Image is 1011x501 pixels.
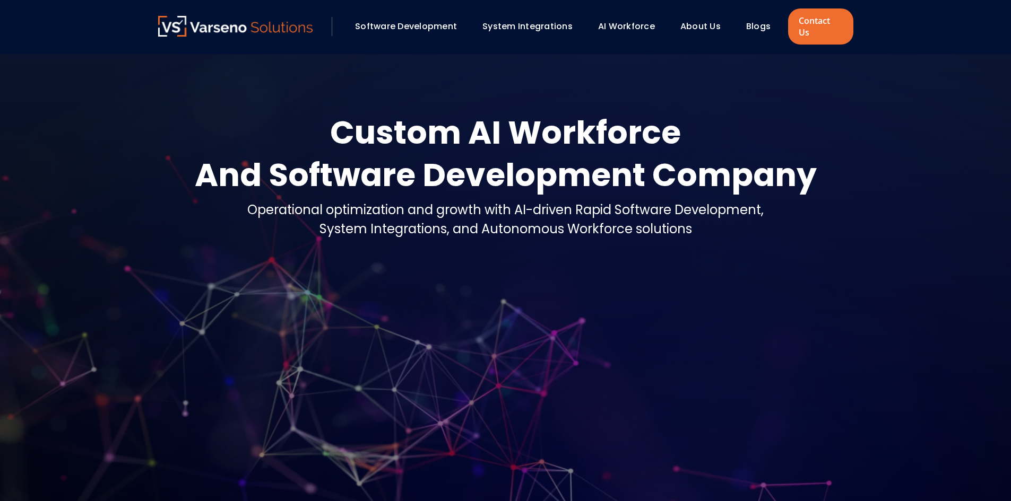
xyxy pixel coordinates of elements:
[477,17,587,36] div: System Integrations
[195,111,817,154] div: Custom AI Workforce
[158,16,313,37] img: Varseno Solutions – Product Engineering & IT Services
[247,200,764,219] div: Operational optimization and growth with AI-driven Rapid Software Development,
[482,20,573,32] a: System Integrations
[350,17,472,36] div: Software Development
[788,8,853,45] a: Contact Us
[195,154,817,196] div: And Software Development Company
[247,219,764,239] div: System Integrations, and Autonomous Workforce solutions
[355,20,457,32] a: Software Development
[675,17,736,36] div: About Us
[593,17,670,36] div: AI Workforce
[741,17,785,36] div: Blogs
[598,20,655,32] a: AI Workforce
[680,20,721,32] a: About Us
[746,20,771,32] a: Blogs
